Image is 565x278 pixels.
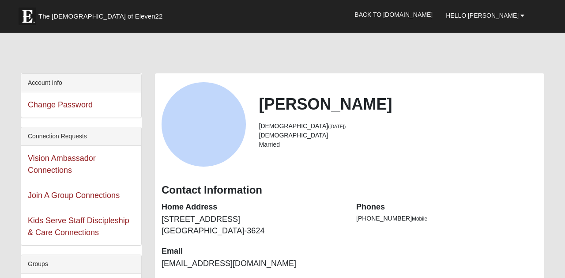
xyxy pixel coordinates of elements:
h3: Contact Information [162,184,538,197]
span: The [DEMOGRAPHIC_DATA] of Eleven22 [38,12,162,21]
a: The [DEMOGRAPHIC_DATA] of Eleven22 [14,3,191,25]
dd: [STREET_ADDRESS] [GEOGRAPHIC_DATA]-3624 [162,214,343,236]
a: Change Password [28,100,93,109]
li: [DEMOGRAPHIC_DATA] [259,122,538,131]
a: View Fullsize Photo [162,82,246,167]
div: Account Info [21,74,141,92]
li: Married [259,140,538,149]
a: Kids Serve Staff Discipleship & Care Connections [28,216,129,237]
span: Hello [PERSON_NAME] [446,12,519,19]
span: Mobile [412,216,427,222]
a: Vision Ambassador Connections [28,154,96,175]
div: Connection Requests [21,127,141,146]
li: [DEMOGRAPHIC_DATA] [259,131,538,140]
li: [PHONE_NUMBER] [356,214,538,223]
dt: Home Address [162,202,343,213]
a: Back to [DOMAIN_NAME] [348,4,439,26]
small: ([DATE]) [328,124,346,129]
a: Join A Group Connections [28,191,120,200]
dt: Phones [356,202,538,213]
div: Groups [21,255,141,274]
a: Hello [PERSON_NAME] [439,4,531,27]
h2: [PERSON_NAME] [259,95,538,114]
dt: Email [162,246,343,257]
dd: [EMAIL_ADDRESS][DOMAIN_NAME] [162,258,343,270]
img: Eleven22 logo [19,8,36,25]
